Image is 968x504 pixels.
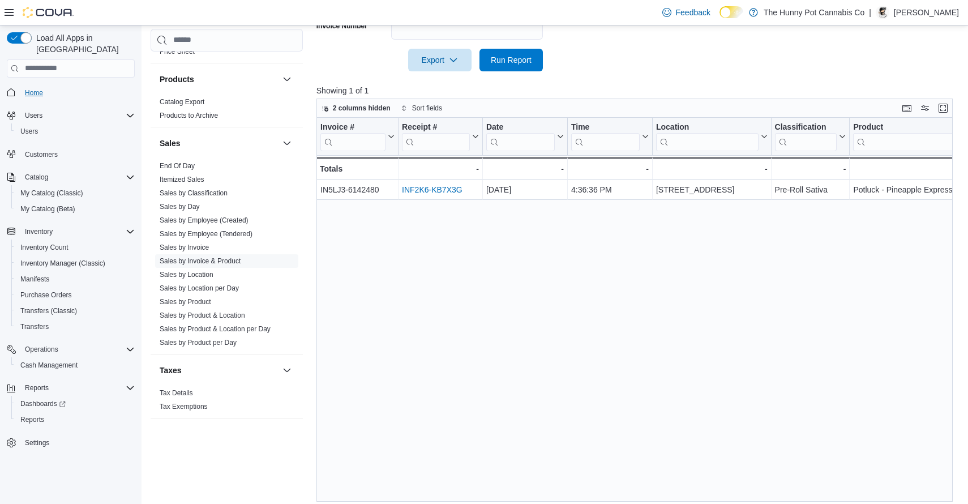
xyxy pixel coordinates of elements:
[160,175,204,183] a: Itemized Sales
[32,32,135,55] span: Load All Apps in [GEOGRAPHIC_DATA]
[20,415,44,424] span: Reports
[658,1,715,24] a: Feedback
[317,101,395,115] button: 2 columns hidden
[764,6,864,19] p: The Hunny Pot Cannabis Co
[918,101,932,115] button: Display options
[320,122,386,151] div: Invoice #
[16,413,49,426] a: Reports
[7,80,135,481] nav: Complex example
[160,161,195,169] a: End Of Day
[396,101,447,115] button: Sort fields
[11,319,139,335] button: Transfers
[20,259,105,268] span: Inventory Manager (Classic)
[160,338,237,346] a: Sales by Product per Day
[11,303,139,319] button: Transfers (Classic)
[20,225,57,238] button: Inventory
[160,202,200,211] span: Sales by Day
[894,6,959,19] p: [PERSON_NAME]
[25,383,49,392] span: Reports
[408,49,472,71] button: Export
[402,185,462,194] a: INF2K6-KB7X3G
[11,287,139,303] button: Purchase Orders
[16,125,135,138] span: Users
[2,380,139,396] button: Reports
[25,227,53,236] span: Inventory
[160,402,208,411] span: Tax Exemptions
[160,270,213,279] span: Sales by Location
[160,324,271,333] span: Sales by Product & Location per Day
[160,73,278,84] button: Products
[774,162,846,176] div: -
[16,288,76,302] a: Purchase Orders
[571,162,649,176] div: -
[16,186,135,200] span: My Catalog (Classic)
[16,320,135,334] span: Transfers
[656,162,768,176] div: -
[160,110,218,119] span: Products to Archive
[160,46,195,55] span: Price Sheet
[316,85,959,96] p: Showing 1 of 1
[486,162,564,176] div: -
[20,381,135,395] span: Reports
[20,361,78,370] span: Cash Management
[160,324,271,332] a: Sales by Product & Location per Day
[656,183,768,197] div: [STREET_ADDRESS]
[333,104,391,113] span: 2 columns hidden
[16,186,88,200] a: My Catalog (Classic)
[16,320,53,334] a: Transfers
[774,122,837,133] div: Classification
[486,183,564,197] div: [DATE]
[719,6,743,18] input: Dark Mode
[151,95,303,126] div: Products
[11,357,139,373] button: Cash Management
[402,162,479,176] div: -
[774,183,846,197] div: Pre-Roll Sativa
[151,386,303,417] div: Taxes
[20,170,53,184] button: Catalog
[571,122,640,151] div: Time
[160,388,193,396] a: Tax Details
[160,229,252,237] a: Sales by Employee (Tendered)
[20,399,66,408] span: Dashboards
[160,73,194,84] h3: Products
[20,109,47,122] button: Users
[320,122,395,151] button: Invoice #
[160,202,200,210] a: Sales by Day
[160,297,211,306] span: Sales by Product
[16,257,110,270] a: Inventory Manager (Classic)
[20,322,49,331] span: Transfers
[486,122,564,151] button: Date
[320,162,395,176] div: Totals
[16,397,70,411] a: Dashboards
[936,101,950,115] button: Enter fullscreen
[656,122,759,151] div: Location
[160,161,195,170] span: End Of Day
[280,72,294,86] button: Products
[16,288,135,302] span: Purchase Orders
[11,396,139,412] a: Dashboards
[160,174,204,183] span: Itemized Sales
[11,123,139,139] button: Users
[16,257,135,270] span: Inventory Manager (Classic)
[571,183,649,197] div: 4:36:36 PM
[160,189,228,197] a: Sales by Classification
[486,122,555,133] div: Date
[16,358,82,372] a: Cash Management
[16,272,135,286] span: Manifests
[11,255,139,271] button: Inventory Manager (Classic)
[16,272,54,286] a: Manifests
[160,310,245,319] span: Sales by Product & Location
[20,225,135,238] span: Inventory
[160,215,249,224] span: Sales by Employee (Created)
[20,306,77,315] span: Transfers (Classic)
[20,291,72,300] span: Purchase Orders
[160,256,241,265] span: Sales by Invoice & Product
[900,101,914,115] button: Keyboard shortcuts
[25,150,58,159] span: Customers
[20,343,63,356] button: Operations
[160,137,181,148] h3: Sales
[160,97,204,105] a: Catalog Export
[20,86,135,100] span: Home
[571,122,640,133] div: Time
[16,202,135,216] span: My Catalog (Beta)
